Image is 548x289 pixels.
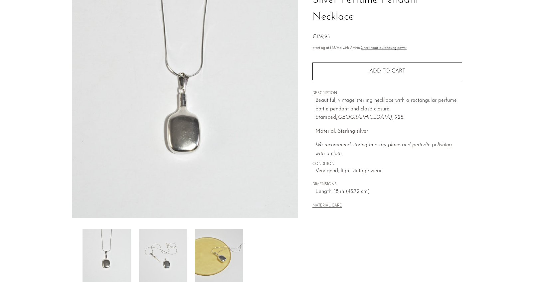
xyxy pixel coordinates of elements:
[312,161,462,167] span: CONDITION
[139,229,187,282] img: Silver Perfume Pendant Necklace
[315,127,462,136] p: Material: Sterling silver.
[315,96,462,122] p: Beautiful, vintage sterling necklace with a rectangular perfume bottle pendant and clasp closure....
[312,204,342,209] button: MATERIAL CARE
[361,46,407,50] a: Check your purchasing power - Learn more about Affirm Financing (opens in modal)
[312,63,462,80] button: Add to cart
[315,142,452,156] i: We recommend storing in a dry place and periodic polishing with a cloth.
[83,229,131,282] img: Silver Perfume Pendant Necklace
[312,34,330,40] span: €139,95
[312,182,462,188] span: DIMENSIONS
[336,115,404,120] em: [GEOGRAPHIC_DATA], 925.
[315,188,462,196] span: Length: 18 in (45.72 cm)
[369,69,405,74] span: Add to cart
[312,45,462,51] p: Starting at /mo with Affirm.
[329,46,335,50] span: $48
[195,229,243,282] img: Silver Perfume Pendant Necklace
[312,90,462,96] span: DESCRIPTION
[315,167,462,176] span: Very good; light vintage wear.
